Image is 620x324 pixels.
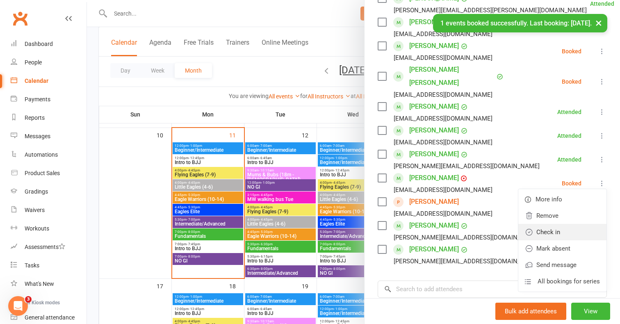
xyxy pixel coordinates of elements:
[557,109,581,115] div: Attended
[25,207,45,213] div: Waivers
[25,188,48,195] div: Gradings
[11,238,87,256] a: Assessments
[562,180,581,186] div: Booked
[8,296,28,316] iframe: Intercom live chat
[25,244,65,250] div: Assessments
[25,314,75,321] div: General attendance
[25,114,45,121] div: Reports
[394,256,540,267] div: [PERSON_NAME][EMAIL_ADDRESS][DOMAIN_NAME]
[409,100,459,113] a: [PERSON_NAME]
[409,195,459,208] a: [PERSON_NAME]
[25,59,42,66] div: People
[11,219,87,238] a: Workouts
[495,303,566,320] button: Bulk add attendees
[394,185,492,195] div: [EMAIL_ADDRESS][DOMAIN_NAME]
[394,208,492,219] div: [EMAIL_ADDRESS][DOMAIN_NAME]
[25,262,39,269] div: Tasks
[394,232,540,243] div: [PERSON_NAME][EMAIL_ADDRESS][DOMAIN_NAME]
[590,1,614,7] div: Attended
[538,276,600,286] span: All bookings for series
[11,127,87,146] a: Messages
[11,72,87,90] a: Calendar
[409,171,459,185] a: [PERSON_NAME]
[11,201,87,219] a: Waivers
[11,275,87,293] a: What's New
[518,257,606,273] a: Send message
[11,90,87,109] a: Payments
[518,208,606,224] a: Remove
[25,96,50,103] div: Payments
[11,35,87,53] a: Dashboard
[394,137,492,148] div: [EMAIL_ADDRESS][DOMAIN_NAME]
[394,161,540,171] div: [PERSON_NAME][EMAIL_ADDRESS][DOMAIN_NAME]
[25,41,53,47] div: Dashboard
[394,5,587,16] div: [PERSON_NAME][EMAIL_ADDRESS][PERSON_NAME][DOMAIN_NAME]
[591,14,606,32] button: ×
[25,296,32,303] span: 3
[25,225,49,232] div: Workouts
[409,243,459,256] a: [PERSON_NAME]
[25,170,60,176] div: Product Sales
[11,183,87,201] a: Gradings
[518,191,606,208] a: More info
[557,133,581,139] div: Attended
[25,151,58,158] div: Automations
[394,52,492,63] div: [EMAIL_ADDRESS][DOMAIN_NAME]
[518,240,606,257] a: Mark absent
[10,8,30,29] a: Clubworx
[11,53,87,72] a: People
[557,157,581,162] div: Attended
[25,133,50,139] div: Messages
[409,219,459,232] a: [PERSON_NAME]
[11,109,87,127] a: Reports
[518,273,606,290] a: All bookings for series
[11,146,87,164] a: Automations
[25,281,54,287] div: What's New
[394,113,492,124] div: [EMAIL_ADDRESS][DOMAIN_NAME]
[433,14,607,32] div: 1 events booked successfully. Last booking: [DATE].
[378,281,607,298] input: Search to add attendees
[409,148,459,161] a: [PERSON_NAME]
[571,303,610,320] button: View
[562,79,581,84] div: Booked
[11,256,87,275] a: Tasks
[394,89,492,100] div: [EMAIL_ADDRESS][DOMAIN_NAME]
[409,124,459,137] a: [PERSON_NAME]
[562,48,581,54] div: Booked
[409,39,459,52] a: [PERSON_NAME]
[11,164,87,183] a: Product Sales
[25,78,48,84] div: Calendar
[518,224,606,240] a: Check in
[409,63,495,89] a: [PERSON_NAME] [PERSON_NAME]
[536,194,562,204] span: More info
